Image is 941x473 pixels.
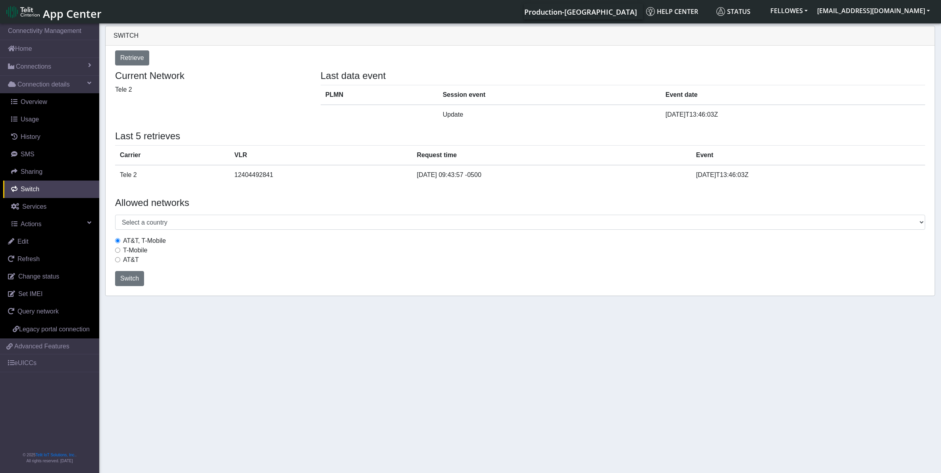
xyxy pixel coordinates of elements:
a: App Center [6,3,100,20]
button: FELLOWES [766,4,812,18]
span: Status [716,7,750,16]
a: Help center [643,4,713,19]
th: Carrier [115,145,230,165]
td: [DATE]T13:46:03Z [691,165,925,185]
span: Sharing [21,168,42,175]
span: Connection details [17,80,70,89]
td: [DATE] 09:43:57 -0500 [412,165,691,185]
a: Your current platform instance [524,4,637,19]
span: Switch [120,275,139,282]
th: PLMN [321,85,438,105]
span: Advanced Features [14,342,69,351]
th: Event [691,145,925,165]
h4: Last 5 retrieves [115,131,925,142]
td: [DATE]T13:46:03Z [661,105,925,124]
span: Usage [21,116,39,123]
span: Help center [646,7,698,16]
span: Switch [114,32,139,39]
span: Overview [21,98,47,105]
img: knowledge.svg [646,7,655,16]
button: Retrieve [115,50,149,65]
span: SMS [21,151,35,158]
span: Query network [17,308,59,315]
a: Switch [3,181,99,198]
span: Retrieve [120,54,144,61]
a: Usage [3,111,99,128]
a: Sharing [3,163,99,181]
span: Services [22,203,46,210]
span: Tele 2 [115,86,132,93]
span: Production-[GEOGRAPHIC_DATA] [524,7,637,17]
span: Connections [16,62,51,71]
label: T-Mobile [123,246,147,255]
td: 12404492841 [230,165,412,185]
span: Edit [17,238,29,245]
h4: Last data event [321,70,925,82]
a: SMS [3,146,99,163]
th: Session event [438,85,660,105]
a: Telit IoT Solutions, Inc. [36,453,75,457]
a: Services [3,198,99,215]
span: Refresh [17,256,40,262]
th: VLR [230,145,412,165]
h4: Allowed networks [115,197,925,209]
th: Request time [412,145,691,165]
span: Actions [21,221,41,227]
td: Tele 2 [115,165,230,185]
span: Switch [21,186,39,192]
a: Status [713,4,766,19]
img: logo-telit-cinterion-gw-new.png [6,6,40,18]
td: Update [438,105,660,124]
a: History [3,128,99,146]
label: AT&T, T-Mobile [123,236,166,246]
img: status.svg [716,7,725,16]
span: Legacy portal connection [19,326,90,333]
span: App Center [43,6,102,21]
a: Actions [3,215,99,233]
span: History [21,133,40,140]
a: Overview [3,93,99,111]
button: [EMAIL_ADDRESS][DOMAIN_NAME] [812,4,935,18]
h4: Current Network [115,70,309,82]
label: AT&T [123,255,139,265]
button: Switch [115,271,144,286]
span: Change status [18,273,59,280]
th: Event date [661,85,925,105]
span: Set IMEI [18,290,42,297]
